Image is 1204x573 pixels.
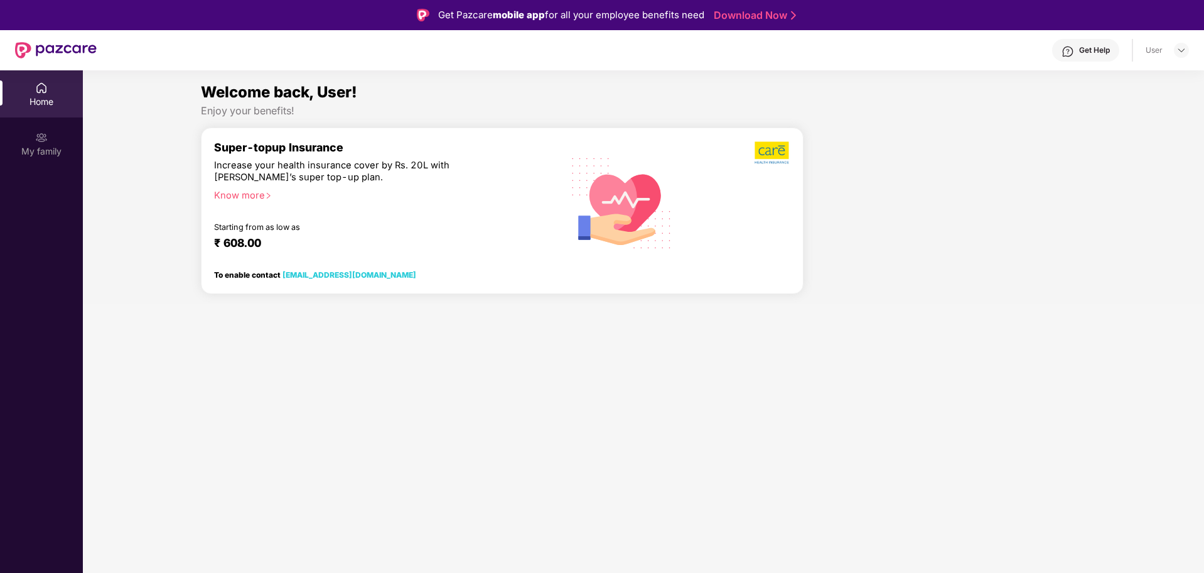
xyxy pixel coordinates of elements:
[714,9,792,22] a: Download Now
[214,160,496,184] div: Increase your health insurance cover by Rs. 20L with [PERSON_NAME]’s super top-up plan.
[493,9,545,21] strong: mobile app
[282,270,416,280] a: [EMAIL_ADDRESS][DOMAIN_NAME]
[438,8,704,23] div: Get Pazcare for all your employee benefits need
[562,141,682,263] img: svg+xml;base64,PHN2ZyB4bWxucz0iaHR0cDovL3d3dy53My5vcmcvMjAwMC9zdmciIHhtbG5zOnhsaW5rPSJodHRwOi8vd3...
[1176,45,1186,55] img: svg+xml;base64,PHN2ZyBpZD0iRHJvcGRvd24tMzJ4MzIiIHhtbG5zPSJodHRwOi8vd3d3LnczLm9yZy8yMDAwL3N2ZyIgd2...
[214,222,497,231] div: Starting from as low as
[265,192,272,199] span: right
[201,83,357,101] span: Welcome back, User!
[755,141,790,165] img: b5dec4f62d2307b9de63beb79f102df3.png
[214,236,538,251] div: ₹ 608.00
[417,9,429,21] img: Logo
[35,131,48,144] img: svg+xml;base64,PHN2ZyB3aWR0aD0iMjAiIGhlaWdodD0iMjAiIHZpZXdCb3g9IjAgMCAyMCAyMCIgZmlsbD0ibm9uZSIgeG...
[201,104,1087,117] div: Enjoy your benefits!
[214,270,416,279] div: To enable contact
[15,42,97,58] img: New Pazcare Logo
[1079,45,1110,55] div: Get Help
[214,141,551,154] div: Super-topup Insurance
[1062,45,1074,58] img: svg+xml;base64,PHN2ZyBpZD0iSGVscC0zMngzMiIgeG1sbnM9Imh0dHA6Ly93d3cudzMub3JnLzIwMDAvc3ZnIiB3aWR0aD...
[1146,45,1163,55] div: User
[791,9,796,22] img: Stroke
[35,82,48,94] img: svg+xml;base64,PHN2ZyBpZD0iSG9tZSIgeG1sbnM9Imh0dHA6Ly93d3cudzMub3JnLzIwMDAvc3ZnIiB3aWR0aD0iMjAiIG...
[214,190,543,199] div: Know more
